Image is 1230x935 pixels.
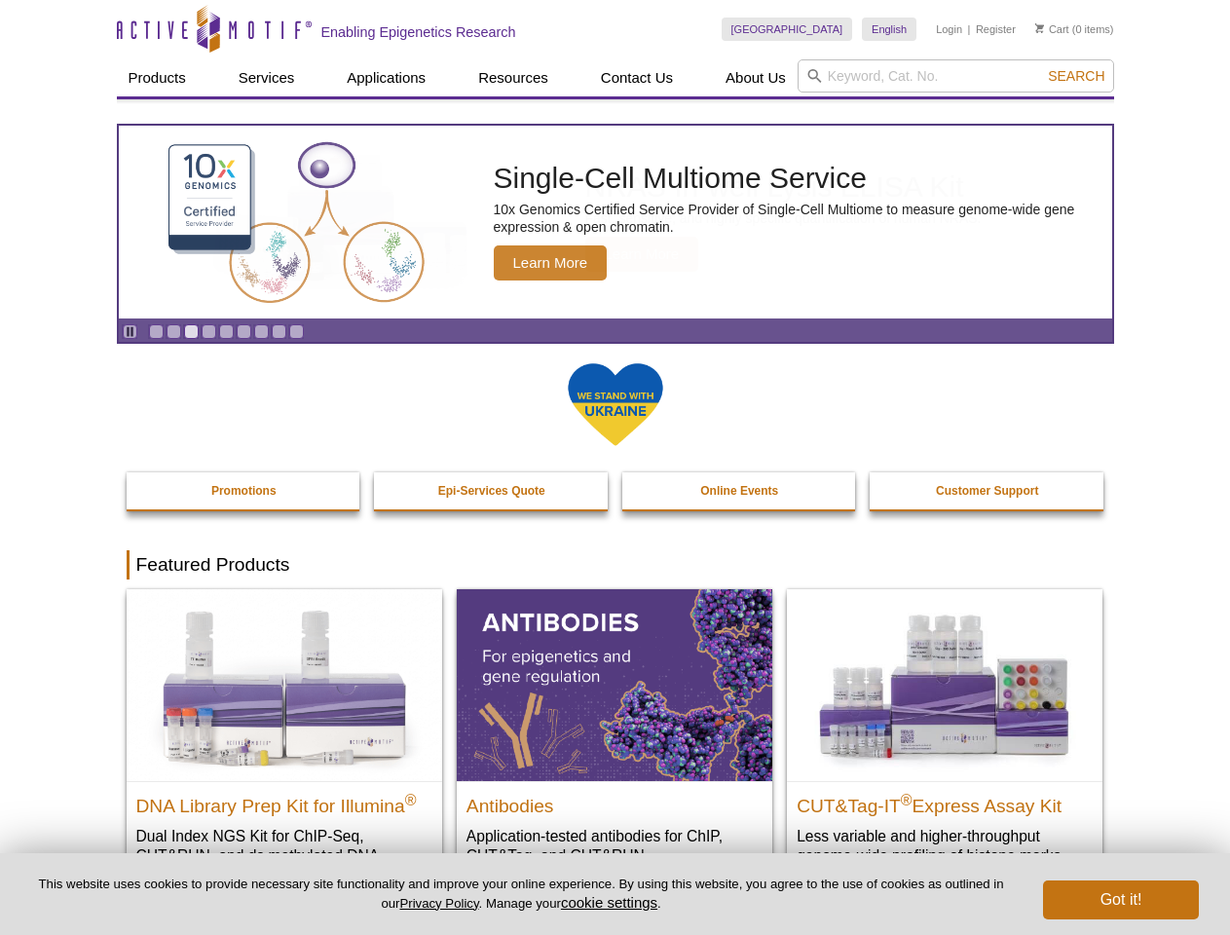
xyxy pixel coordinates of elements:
[494,245,608,280] span: Learn More
[136,787,432,816] h2: DNA Library Prep Kit for Illumina
[797,787,1093,816] h2: CUT&Tag-IT Express Assay Kit
[968,18,971,41] li: |
[335,59,437,96] a: Applications
[405,791,417,807] sup: ®
[127,472,362,509] a: Promotions
[119,126,1112,318] article: Single-Cell Multiome Service
[150,133,442,312] img: Single-Cell Multiome Service
[1043,880,1199,919] button: Got it!
[787,589,1102,780] img: CUT&Tag-IT® Express Assay Kit
[272,324,286,339] a: Go to slide 8
[289,324,304,339] a: Go to slide 9
[219,324,234,339] a: Go to slide 5
[227,59,307,96] a: Services
[31,876,1011,913] p: This website uses cookies to provide necessary site functionality and improve your online experie...
[119,126,1112,318] a: Single-Cell Multiome Service Single-Cell Multiome Service 10x Genomics Certified Service Provider...
[1048,68,1104,84] span: Search
[936,484,1038,498] strong: Customer Support
[722,18,853,41] a: [GEOGRAPHIC_DATA]
[1035,18,1114,41] li: (0 items)
[787,589,1102,884] a: CUT&Tag-IT® Express Assay Kit CUT&Tag-IT®Express Assay Kit Less variable and higher-throughput ge...
[494,201,1102,236] p: 10x Genomics Certified Service Provider of Single-Cell Multiome to measure genome-wide gene expre...
[936,22,962,36] a: Login
[798,59,1114,93] input: Keyword, Cat. No.
[149,324,164,339] a: Go to slide 1
[167,324,181,339] a: Go to slide 2
[561,894,657,911] button: cookie settings
[589,59,685,96] a: Contact Us
[466,787,763,816] h2: Antibodies
[237,324,251,339] a: Go to slide 6
[494,164,1102,193] h2: Single-Cell Multiome Service
[127,589,442,904] a: DNA Library Prep Kit for Illumina DNA Library Prep Kit for Illumina® Dual Index NGS Kit for ChIP-...
[374,472,610,509] a: Epi-Services Quote
[438,484,545,498] strong: Epi-Services Quote
[567,361,664,448] img: We Stand With Ukraine
[184,324,199,339] a: Go to slide 3
[457,589,772,884] a: All Antibodies Antibodies Application-tested antibodies for ChIP, CUT&Tag, and CUT&RUN.
[123,324,137,339] a: Toggle autoplay
[862,18,916,41] a: English
[457,589,772,780] img: All Antibodies
[714,59,798,96] a: About Us
[117,59,198,96] a: Products
[466,826,763,866] p: Application-tested antibodies for ChIP, CUT&Tag, and CUT&RUN.
[622,472,858,509] a: Online Events
[901,791,913,807] sup: ®
[870,472,1105,509] a: Customer Support
[399,896,478,911] a: Privacy Policy
[797,826,1093,866] p: Less variable and higher-throughput genome-wide profiling of histone marks​.
[136,826,432,885] p: Dual Index NGS Kit for ChIP-Seq, CUT&RUN, and ds methylated DNA assays.
[127,589,442,780] img: DNA Library Prep Kit for Illumina
[211,484,277,498] strong: Promotions
[700,484,778,498] strong: Online Events
[1042,67,1110,85] button: Search
[466,59,560,96] a: Resources
[254,324,269,339] a: Go to slide 7
[1035,22,1069,36] a: Cart
[1035,23,1044,33] img: Your Cart
[321,23,516,41] h2: Enabling Epigenetics Research
[976,22,1016,36] a: Register
[127,550,1104,580] h2: Featured Products
[202,324,216,339] a: Go to slide 4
